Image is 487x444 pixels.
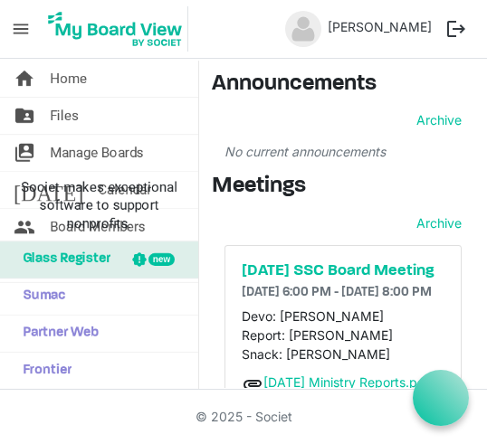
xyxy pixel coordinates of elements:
h3: Meetings [212,174,474,200]
div: new [148,253,175,266]
span: Manage Boards [50,135,144,171]
span: switch_account [14,135,35,171]
a: My Board View Logo [43,6,195,52]
span: home [14,61,35,97]
span: Sumac [14,279,65,315]
img: no-profile-picture.svg [285,11,321,47]
span: Partner Web [14,316,99,352]
img: My Board View Logo [43,6,188,52]
span: Home [50,61,87,97]
span: attachment [242,373,263,395]
p: No current announcements [224,142,462,161]
button: logout [438,11,474,47]
a: Archive [410,213,462,232]
a: [PERSON_NAME] [321,11,438,43]
h3: Announcements [212,71,474,98]
span: Glass Register [14,241,110,278]
a: [DATE] SSC Board Meeting [242,261,445,280]
span: menu [4,12,38,46]
span: Frontier [14,353,72,389]
a: Archive [410,110,462,129]
p: Devo: [PERSON_NAME] Report: [PERSON_NAME] Snack: [PERSON_NAME] [242,307,445,364]
a: © 2025 - Societ [196,409,292,424]
span: folder_shared [14,98,35,134]
span: Societ makes exceptional software to support nonprofits. [8,178,190,232]
h6: [DATE] 6:00 PM - [DATE] 8:00 PM [242,286,445,301]
span: Files [50,98,79,134]
a: [DATE] Ministry Reports.pdf [263,374,430,390]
